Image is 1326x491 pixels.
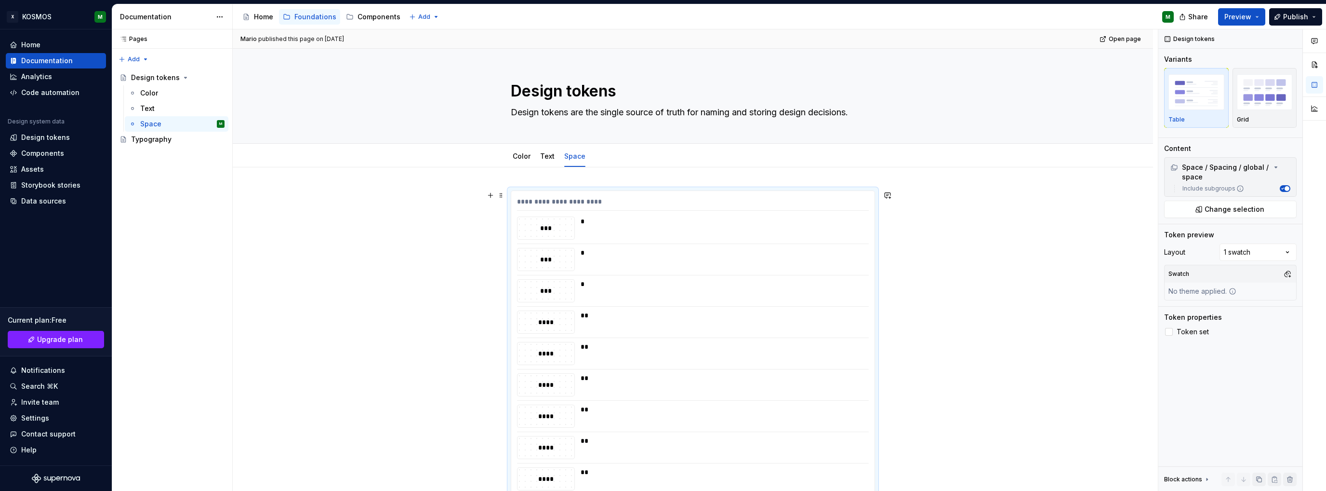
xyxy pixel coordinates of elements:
span: Open page [1109,35,1141,43]
a: Storybook stories [6,177,106,193]
div: Design tokens [131,73,180,82]
div: Text [536,146,558,166]
a: Data sources [6,193,106,209]
div: Help [21,445,37,455]
a: Text [540,152,555,160]
span: Add [418,13,430,21]
div: Settings [21,413,49,423]
button: Preview [1218,8,1265,26]
a: Components [6,146,106,161]
img: placeholder [1237,74,1293,109]
span: Add [128,55,140,63]
button: XKOSMOSM [2,6,110,27]
button: placeholderGrid [1233,68,1297,128]
div: Contact support [21,429,76,439]
div: Design tokens [21,133,70,142]
textarea: Design tokens [509,80,873,103]
div: Code automation [21,88,80,97]
div: Content [1164,144,1191,153]
div: Space / Spacing / global / space [1170,163,1271,182]
button: Contact support [6,426,106,442]
div: Notifications [21,366,65,375]
div: No theme applied. [1165,283,1240,300]
div: Documentation [21,56,73,66]
a: Documentation [6,53,106,68]
div: Current plan : Free [8,315,104,325]
div: M [98,13,103,21]
a: Assets [6,162,106,177]
a: Upgrade plan [8,331,104,348]
div: M [1166,13,1170,21]
div: X [7,11,18,23]
button: Search ⌘K [6,379,106,394]
div: Foundations [294,12,336,22]
div: Search ⌘K [21,382,58,391]
span: Publish [1283,12,1308,22]
button: Share [1174,8,1214,26]
div: Typography [131,135,172,144]
div: Home [21,40,40,50]
span: Preview [1224,12,1251,22]
div: Space [140,119,161,129]
div: Block actions [1164,473,1211,486]
p: Table [1168,116,1185,123]
div: Token properties [1164,313,1222,322]
a: Settings [6,410,106,426]
svg: Supernova Logo [32,474,80,483]
div: Data sources [21,196,66,206]
div: published this page on [DATE] [258,35,344,43]
div: Swatch [1167,267,1191,281]
button: Help [6,442,106,458]
button: Publish [1269,8,1322,26]
div: Page tree [239,7,404,27]
div: Color [509,146,534,166]
a: Color [125,85,228,101]
a: Home [239,9,277,25]
div: Space / Spacing / global / space [1167,160,1294,183]
div: Components [358,12,400,22]
div: Block actions [1164,476,1202,483]
div: Space [560,146,589,166]
label: Include subgroups [1179,185,1244,192]
div: Color [140,88,158,98]
a: Design tokens [116,70,228,85]
a: Color [513,152,530,160]
div: M [219,119,222,129]
div: Documentation [120,12,211,22]
span: Share [1188,12,1208,22]
span: Change selection [1205,205,1264,214]
a: Space [564,152,585,160]
div: Home [254,12,273,22]
div: Invite team [21,397,59,407]
div: Page tree [116,70,228,147]
a: SpaceM [125,116,228,132]
div: Text [140,104,155,113]
div: Storybook stories [21,180,80,190]
a: Typography [116,132,228,147]
a: Home [6,37,106,53]
a: Analytics [6,69,106,84]
div: Token preview [1164,230,1214,240]
button: Notifications [6,363,106,378]
span: Mario [240,35,257,43]
a: Foundations [279,9,340,25]
button: Add [116,53,152,66]
a: Invite team [6,395,106,410]
div: KOSMOS [22,12,52,22]
div: Layout [1164,247,1185,257]
div: Assets [21,164,44,174]
p: Grid [1237,116,1249,123]
textarea: Design tokens are the single source of truth for naming and storing design decisions. [509,105,873,120]
button: placeholderTable [1164,68,1229,128]
div: Design system data [8,118,65,125]
a: Text [125,101,228,116]
a: Design tokens [6,130,106,145]
span: Token set [1177,328,1209,336]
a: Components [342,9,404,25]
div: Variants [1164,55,1192,64]
button: Add [406,10,442,24]
div: Pages [116,35,147,43]
div: Components [21,149,64,158]
span: Upgrade plan [37,335,83,344]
